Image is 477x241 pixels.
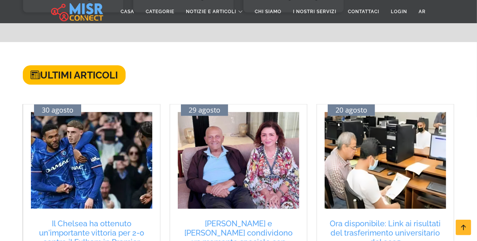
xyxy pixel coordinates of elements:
[146,9,175,14] font: Categorie
[140,4,181,19] a: Categorie
[419,9,426,14] font: AR
[42,105,73,115] font: 30 agosto
[31,112,152,209] img: تشيلسي يحتفل بالفوز على فولهام بثنائية في الدوري الإنجليزي
[342,4,385,19] a: Contattaci
[325,112,446,209] img: Inizio pagina 2025
[40,69,118,81] font: Ultimi articoli
[385,4,413,19] a: Login
[51,2,103,21] img: main.misr_connect
[348,9,380,14] font: Contattaci
[181,4,249,19] a: Notizie e articoli
[115,4,140,19] a: Casa
[249,4,288,19] a: Chi siamo
[293,9,337,14] font: I nostri servizi
[121,9,135,14] font: Casa
[255,9,282,14] font: Chi siamo
[189,105,220,115] font: 29 agosto
[336,105,367,115] font: 20 agosto
[288,4,342,19] a: I nostri servizi
[186,9,237,14] font: Notizie e articoli
[391,9,407,14] font: Login
[413,4,432,19] a: AR
[178,112,299,209] img: هالة صدقي مع مجدي يعقوب في الساحل الشمالي.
